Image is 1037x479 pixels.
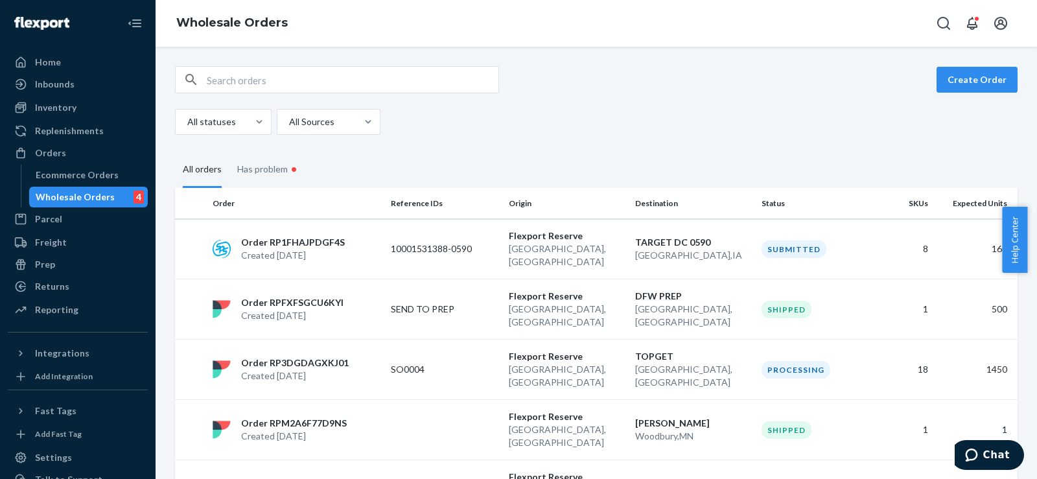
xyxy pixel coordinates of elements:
div: Settings [35,451,72,464]
a: Wholesale Orders [176,16,288,30]
th: Origin [504,188,630,219]
div: Wholesale Orders [36,191,115,204]
div: Has problem [237,150,300,188]
button: Create Order [937,67,1018,93]
th: Expected Units [933,188,1018,219]
div: Parcel [35,213,62,226]
p: TARGET DC 0590 [635,236,751,249]
button: Integrations [8,343,148,364]
p: [GEOGRAPHIC_DATA] , [GEOGRAPHIC_DATA] [509,363,625,389]
img: sps-commerce logo [213,240,231,258]
td: 1450 [933,340,1018,400]
p: Flexport Reserve [509,229,625,242]
img: flexport logo [213,300,231,318]
div: Submitted [762,240,826,258]
p: [GEOGRAPHIC_DATA] , [GEOGRAPHIC_DATA] [635,303,751,329]
p: Order RPM2A6F77D9NS [241,417,347,430]
button: Open account menu [988,10,1014,36]
p: Created [DATE] [241,249,345,262]
td: 500 [933,279,1018,340]
p: [PERSON_NAME] [635,417,751,430]
a: Freight [8,232,148,253]
p: [GEOGRAPHIC_DATA] , IA [635,249,751,262]
p: DFW PREP [635,290,751,303]
p: SO0004 [391,363,495,376]
td: 160 [933,219,1018,279]
th: SKUs [874,188,933,219]
input: All Sources [288,115,289,128]
input: All statuses [186,115,187,128]
a: Returns [8,276,148,297]
a: Home [8,52,148,73]
div: Home [35,56,61,69]
p: Created [DATE] [241,369,349,382]
div: • [288,161,300,178]
div: Returns [35,280,69,293]
a: Add Fast Tag [8,426,148,442]
div: 4 [134,191,144,204]
p: TOPGET [635,350,751,363]
div: Inventory [35,101,76,114]
td: 1 [874,400,933,460]
a: Inbounds [8,74,148,95]
div: Processing [762,361,830,379]
button: Fast Tags [8,401,148,421]
p: Flexport Reserve [509,410,625,423]
p: 10001531388-0590 [391,242,495,255]
a: Reporting [8,299,148,320]
td: 8 [874,219,933,279]
div: Orders [35,146,66,159]
p: SEND TO PREP [391,303,495,316]
a: Replenishments [8,121,148,141]
div: Freight [35,236,67,249]
button: Open Search Box [931,10,957,36]
p: Flexport Reserve [509,350,625,363]
div: Replenishments [35,124,104,137]
p: Created [DATE] [241,430,347,443]
p: [GEOGRAPHIC_DATA] , [GEOGRAPHIC_DATA] [509,303,625,329]
img: flexport logo [213,421,231,439]
th: Status [756,188,874,219]
th: Reference IDs [386,188,504,219]
a: Ecommerce Orders [29,165,148,185]
input: Search orders [207,67,498,93]
div: Shipped [762,421,811,439]
p: Order RP3DGDAGXKJ01 [241,356,349,369]
div: Inbounds [35,78,75,91]
div: Fast Tags [35,404,76,417]
iframe: Opens a widget where you can chat to one of our agents [955,440,1024,473]
a: Add Integration [8,369,148,384]
th: Order [207,188,386,219]
div: Prep [35,258,55,271]
a: Settings [8,447,148,468]
p: [GEOGRAPHIC_DATA] , [GEOGRAPHIC_DATA] [635,363,751,389]
span: Help Center [1002,207,1027,273]
a: Orders [8,143,148,163]
th: Destination [630,188,756,219]
td: 1 [933,400,1018,460]
a: Prep [8,254,148,275]
img: Flexport logo [14,17,69,30]
p: Woodbury , MN [635,430,751,443]
a: Wholesale Orders4 [29,187,148,207]
p: Order RP1FHAJPDGF4S [241,236,345,249]
a: Parcel [8,209,148,229]
button: Close Navigation [122,10,148,36]
button: Open notifications [959,10,985,36]
p: [GEOGRAPHIC_DATA] , [GEOGRAPHIC_DATA] [509,242,625,268]
td: 1 [874,279,933,340]
p: Flexport Reserve [509,290,625,303]
div: Ecommerce Orders [36,169,119,181]
div: Integrations [35,347,89,360]
div: All orders [183,152,222,188]
img: flexport logo [213,360,231,379]
p: Order RPFXFSGCU6KYI [241,296,344,309]
p: [GEOGRAPHIC_DATA] , [GEOGRAPHIC_DATA] [509,423,625,449]
div: Add Fast Tag [35,428,82,439]
p: Created [DATE] [241,309,344,322]
td: 18 [874,340,933,400]
div: Add Integration [35,371,93,382]
div: Shipped [762,301,811,318]
div: Reporting [35,303,78,316]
